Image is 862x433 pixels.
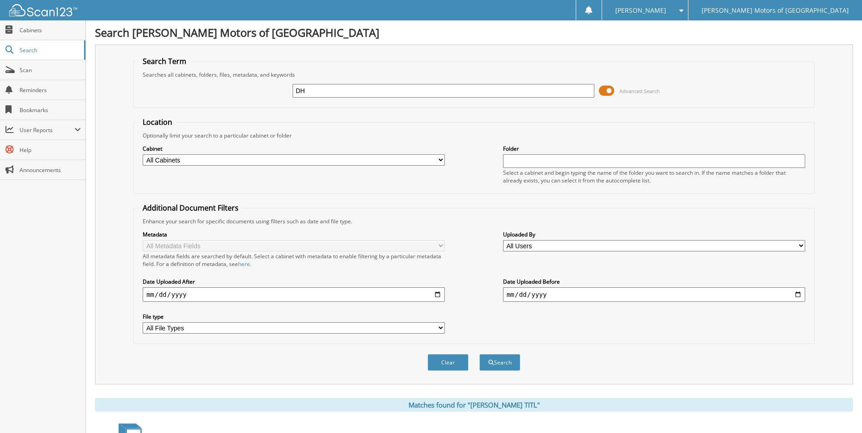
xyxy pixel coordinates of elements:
span: Scan [20,66,81,74]
span: [PERSON_NAME] Motors of [GEOGRAPHIC_DATA] [702,8,849,13]
span: Help [20,146,81,154]
h1: Search [PERSON_NAME] Motors of [GEOGRAPHIC_DATA] [95,25,853,40]
button: Clear [428,354,468,371]
div: Matches found for "[PERSON_NAME] TITL" [95,398,853,412]
span: Reminders [20,86,81,94]
label: Metadata [143,231,445,238]
label: Date Uploaded Before [503,278,805,285]
span: Search [20,46,80,54]
label: Folder [503,145,805,153]
img: scan123-logo-white.svg [9,4,77,16]
input: start [143,287,445,302]
span: [PERSON_NAME] [615,8,666,13]
span: Advanced Search [619,88,660,94]
legend: Additional Document Filters [138,203,243,213]
span: Bookmarks [20,106,81,114]
label: Uploaded By [503,231,805,238]
span: Cabinets [20,26,81,34]
input: end [503,287,805,302]
button: Search [479,354,520,371]
label: Cabinet [143,145,445,153]
label: File type [143,313,445,320]
span: Announcements [20,166,81,174]
div: Optionally limit your search to a particular cabinet or folder [138,132,809,139]
label: Date Uploaded After [143,278,445,285]
a: here [238,260,250,268]
div: Enhance your search for specific documents using filters such as date and file type. [138,217,809,225]
div: All metadata fields are searched by default. Select a cabinet with metadata to enable filtering b... [143,252,445,268]
legend: Location [138,117,177,127]
legend: Search Term [138,56,191,66]
div: Select a cabinet and begin typing the name of the folder you want to search in. If the name match... [503,169,805,184]
iframe: Chat Widget [817,389,862,433]
div: Searches all cabinets, folders, files, metadata, and keywords [138,71,809,79]
span: User Reports [20,126,75,134]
